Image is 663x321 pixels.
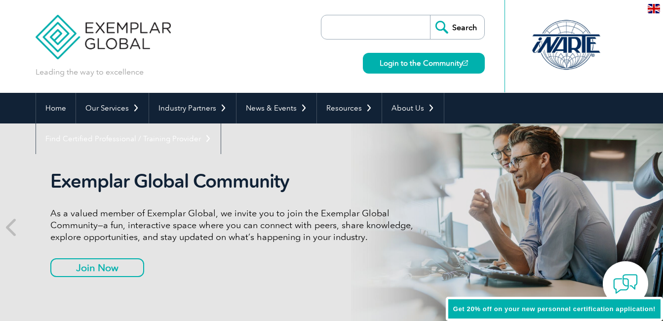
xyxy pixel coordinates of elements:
a: Login to the Community [363,53,485,74]
a: Our Services [76,93,149,123]
a: About Us [382,93,444,123]
span: Get 20% off on your new personnel certification application! [453,305,656,313]
p: Leading the way to excellence [36,67,144,78]
a: Home [36,93,76,123]
input: Search [430,15,484,39]
img: en [648,4,660,13]
a: Industry Partners [149,93,236,123]
a: Resources [317,93,382,123]
h2: Exemplar Global Community [50,170,421,193]
img: open_square.png [463,60,468,66]
p: As a valued member of Exemplar Global, we invite you to join the Exemplar Global Community—a fun,... [50,207,421,243]
a: News & Events [236,93,316,123]
img: contact-chat.png [613,272,638,296]
a: Join Now [50,258,144,277]
a: Find Certified Professional / Training Provider [36,123,221,154]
